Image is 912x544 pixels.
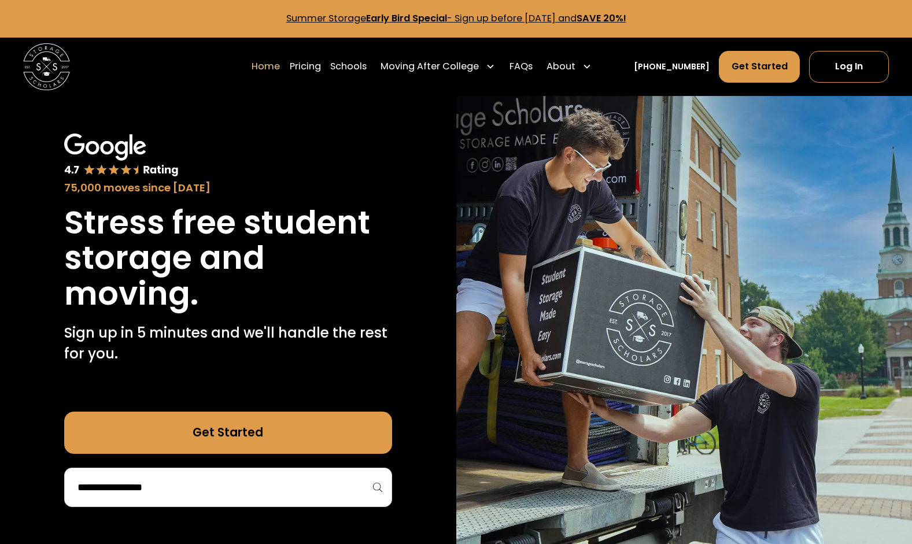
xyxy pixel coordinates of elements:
strong: Early Bird Special [366,12,447,25]
a: FAQs [509,50,533,83]
div: About [547,60,575,73]
a: Get Started [719,51,799,83]
a: [PHONE_NUMBER] [634,61,710,73]
div: Moving After College [376,50,500,83]
h1: Stress free student storage and moving. [64,205,392,311]
p: Sign up in 5 minutes and we'll handle the rest for you. [64,323,392,365]
strong: SAVE 20%! [577,12,626,25]
a: Summer StorageEarly Bird Special- Sign up before [DATE] andSAVE 20%! [286,12,626,25]
img: Google 4.7 star rating [64,134,179,177]
img: Storage Scholars main logo [23,43,70,90]
a: Schools [330,50,367,83]
a: Home [252,50,280,83]
a: Get Started [64,412,392,454]
div: 75,000 moves since [DATE] [64,180,392,195]
div: About [542,50,597,83]
a: Log In [809,51,889,83]
a: Pricing [290,50,321,83]
div: Moving After College [381,60,479,73]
